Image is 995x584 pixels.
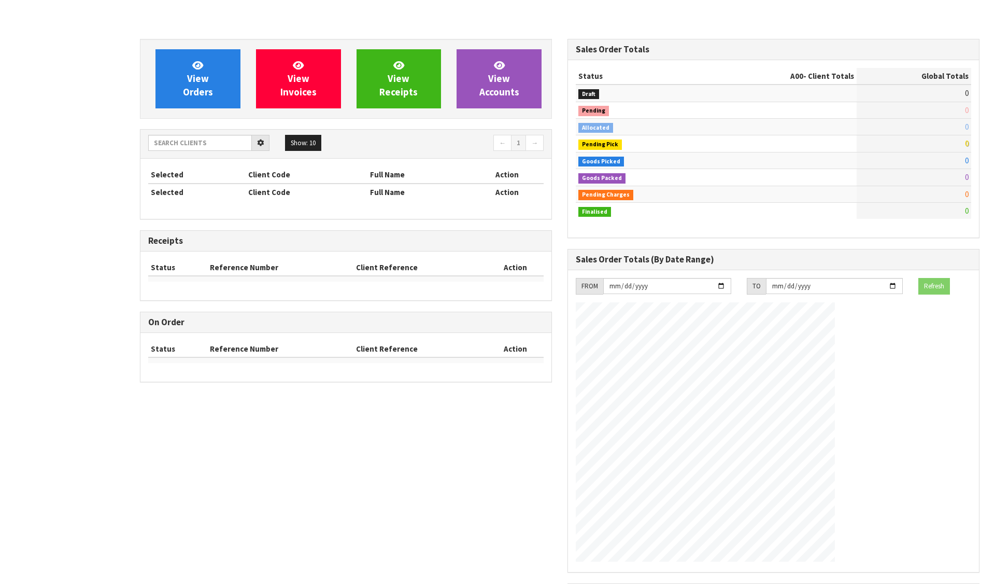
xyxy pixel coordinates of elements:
th: Status [148,259,207,276]
span: Finalised [578,207,611,217]
span: Allocated [578,123,613,133]
span: View Invoices [280,59,317,98]
h3: Sales Order Totals [576,45,971,54]
span: Goods Picked [578,157,624,167]
span: View Orders [183,59,213,98]
span: Draft [578,89,599,100]
h3: Sales Order Totals (By Date Range) [576,255,971,265]
span: 0 [965,138,969,148]
span: A00 [790,71,803,81]
span: 0 [965,189,969,199]
span: View Accounts [479,59,519,98]
th: Status [148,341,207,357]
span: 0 [965,172,969,182]
th: Selected [148,184,246,200]
th: Client Code [246,166,367,183]
th: Action [487,259,544,276]
a: ViewOrders [155,49,240,108]
span: Pending [578,106,609,116]
a: 1 [511,135,526,151]
th: Reference Number [207,341,354,357]
th: Reference Number [207,259,354,276]
span: 0 [965,88,969,98]
span: 0 [965,122,969,132]
span: Goods Packed [578,173,626,184]
button: Show: 10 [285,135,321,151]
th: Status [576,68,706,85]
input: Search clients [148,135,252,151]
th: Global Totals [857,68,971,85]
th: Full Name [367,184,470,200]
a: ViewReceipts [357,49,442,108]
h3: Receipts [148,236,544,246]
a: ViewInvoices [256,49,341,108]
th: - Client Totals [706,68,857,85]
th: Client Reference [353,259,487,276]
div: FROM [576,278,603,295]
a: ← [493,135,511,151]
th: Client Code [246,184,367,200]
th: Client Reference [353,341,487,357]
div: TO [747,278,766,295]
span: 0 [965,206,969,216]
button: Refresh [918,278,950,295]
span: 0 [965,105,969,115]
th: Action [470,184,544,200]
span: View Receipts [379,59,418,98]
th: Full Name [367,166,470,183]
a: ViewAccounts [457,49,542,108]
a: → [525,135,544,151]
span: Pending Charges [578,190,633,200]
th: Selected [148,166,246,183]
nav: Page navigation [353,135,544,153]
th: Action [470,166,544,183]
th: Action [487,341,544,357]
span: Pending Pick [578,140,622,150]
h3: On Order [148,317,544,327]
span: 0 [965,156,969,165]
